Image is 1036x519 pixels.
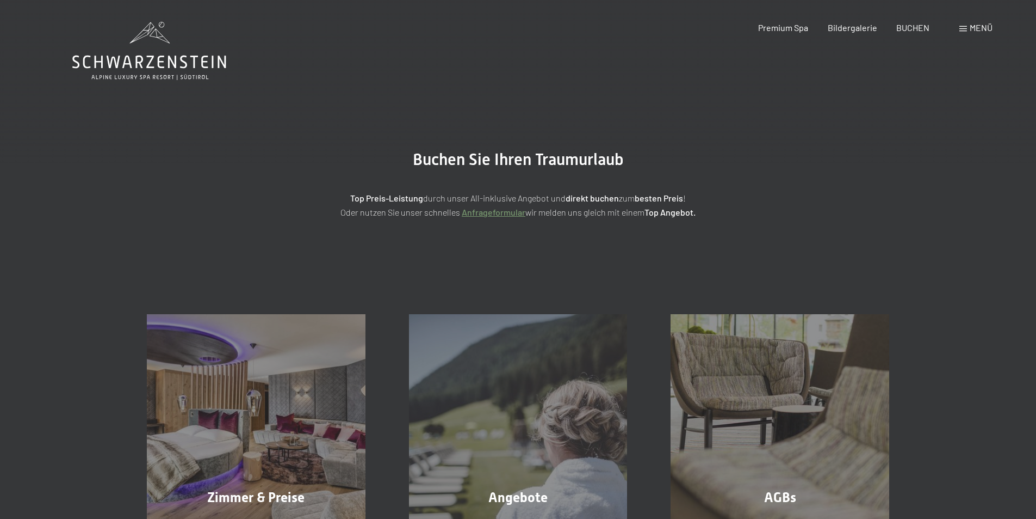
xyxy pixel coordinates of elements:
[644,207,696,217] strong: Top Angebot.
[207,490,305,505] span: Zimmer & Preise
[970,22,992,33] span: Menü
[635,193,683,203] strong: besten Preis
[896,22,929,33] a: BUCHEN
[246,191,790,219] p: durch unser All-inklusive Angebot und zum ! Oder nutzen Sie unser schnelles wir melden uns gleich...
[828,22,877,33] a: Bildergalerie
[764,490,796,505] span: AGBs
[350,193,423,203] strong: Top Preis-Leistung
[462,207,525,217] a: Anfrageformular
[566,193,619,203] strong: direkt buchen
[488,490,548,505] span: Angebote
[413,150,624,169] span: Buchen Sie Ihren Traumurlaub
[758,22,808,33] a: Premium Spa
